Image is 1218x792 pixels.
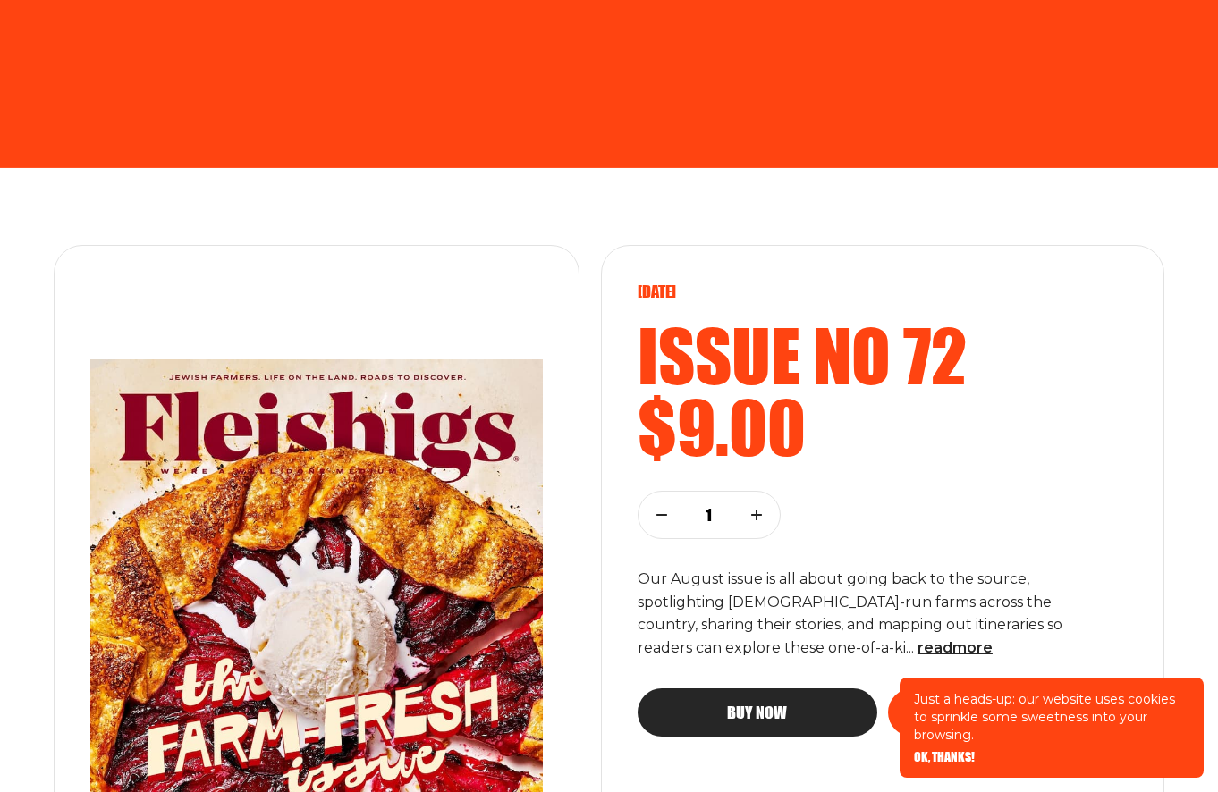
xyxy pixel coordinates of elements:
[727,704,787,720] span: Buy now
[918,639,993,656] span: read more
[698,505,721,525] p: 1
[914,690,1189,744] p: Just a heads-up: our website uses cookies to sprinkle some sweetness into your browsing.
[888,688,1128,737] button: Add to cart
[914,751,975,763] button: OK, THANKS!
[638,391,1128,462] h2: $9.00
[638,282,1128,301] p: [DATE]
[638,568,1099,661] p: Our August issue is all about going back to the source, spotlighting [DEMOGRAPHIC_DATA]-run farms...
[638,688,877,737] button: Buy now
[638,319,1128,391] h2: Issue no 72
